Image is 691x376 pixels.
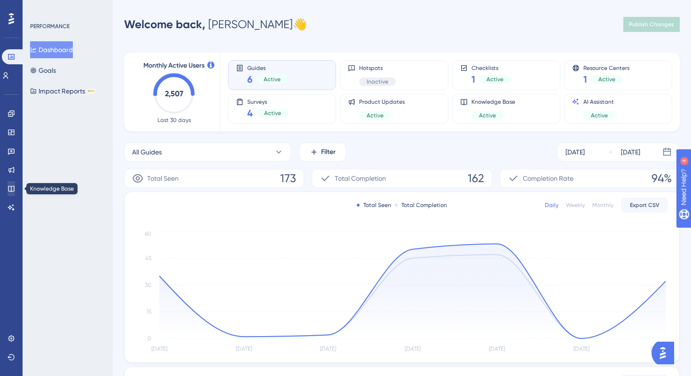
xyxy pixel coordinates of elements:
[565,146,585,158] div: [DATE]
[264,109,281,117] span: Active
[367,112,384,119] span: Active
[247,73,252,86] span: 6
[148,335,151,342] tspan: 0
[124,143,291,161] button: All Guides
[247,64,288,71] span: Guides
[487,76,503,83] span: Active
[247,98,289,105] span: Surveys
[479,112,496,119] span: Active
[145,230,151,237] tspan: 60
[335,173,386,184] span: Total Completion
[22,2,59,14] span: Need Help?
[405,345,421,352] tspan: [DATE]
[280,171,296,186] span: 173
[630,201,660,209] span: Export CSV
[145,255,151,261] tspan: 45
[598,76,615,83] span: Active
[489,345,505,352] tspan: [DATE]
[468,171,484,186] span: 162
[30,23,70,30] div: PERFORMANCE
[359,64,396,72] span: Hotspots
[621,198,668,213] button: Export CSV
[357,201,391,209] div: Total Seen
[151,345,167,352] tspan: [DATE]
[321,146,336,158] span: Filter
[165,89,183,98] text: 2,507
[143,60,204,71] span: Monthly Active Users
[147,173,179,184] span: Total Seen
[591,112,608,119] span: Active
[471,73,475,86] span: 1
[264,76,281,83] span: Active
[236,345,252,352] tspan: [DATE]
[592,201,613,209] div: Monthly
[367,78,388,85] span: Inactive
[566,201,585,209] div: Weekly
[583,98,615,106] span: AI Assistant
[30,62,56,79] button: Goals
[320,345,336,352] tspan: [DATE]
[523,173,573,184] span: Completion Rate
[65,5,68,12] div: 4
[124,17,307,32] div: [PERSON_NAME] 👋
[545,201,558,209] div: Daily
[299,143,346,161] button: Filter
[30,41,73,58] button: Dashboard
[629,21,674,28] span: Publish Changes
[621,146,640,158] div: [DATE]
[145,282,151,288] tspan: 30
[247,107,253,120] span: 4
[87,89,95,93] div: BETA
[147,308,151,315] tspan: 15
[124,17,205,31] span: Welcome back,
[471,98,515,106] span: Knowledge Base
[471,64,511,71] span: Checklists
[157,116,191,124] span: Last 30 days
[395,201,447,209] div: Total Completion
[652,171,672,186] span: 94%
[651,345,667,352] tspan: [DATE]
[573,345,589,352] tspan: [DATE]
[132,146,162,158] span: All Guides
[623,17,680,32] button: Publish Changes
[652,339,680,367] iframe: UserGuiding AI Assistant Launcher
[30,83,95,100] button: Impact ReportsBETA
[583,73,587,86] span: 1
[359,98,405,106] span: Product Updates
[583,64,629,71] span: Resource Centers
